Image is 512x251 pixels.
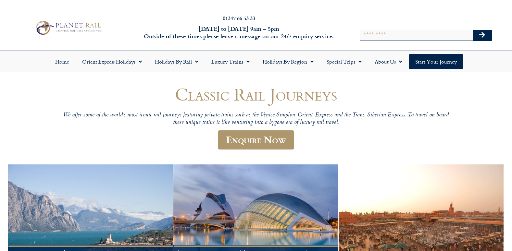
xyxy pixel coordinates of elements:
img: Planet Rail Train Holidays Logo [33,19,103,36]
a: Start your Journey [409,54,463,69]
button: Search [473,30,492,41]
a: Holidays by Rail [148,54,205,69]
h1: Classic Rail Journeys [61,85,451,104]
a: Home [49,54,76,69]
a: 01347 66 53 33 [223,14,255,22]
h6: [DATE] to [DATE] 9am – 5pm Outside of these times please leave a message on our 24/7 enquiry serv... [138,25,340,40]
a: Holidays by Region [256,54,320,69]
a: Orient Express Holidays [76,54,148,69]
a: About Us [368,54,409,69]
nav: Menu [3,54,509,69]
a: Luxury Trains [205,54,256,69]
a: Enquire Now [218,130,294,149]
a: Special Trips [320,54,368,69]
p: We offer some of the world’s most iconic rail journeys featuring private trains such as the Venic... [61,112,451,127]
